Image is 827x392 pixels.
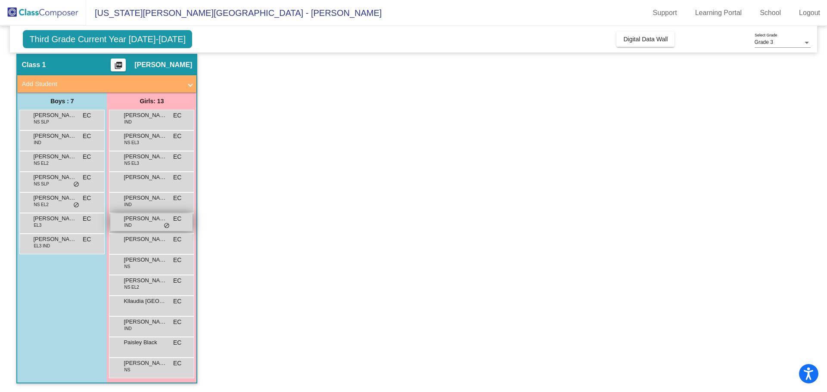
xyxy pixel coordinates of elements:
span: IND [124,201,131,208]
span: EC [83,152,91,161]
span: EC [83,132,91,141]
span: [PERSON_NAME] [33,111,76,120]
span: EC [173,359,181,368]
span: [PERSON_NAME] [33,152,76,161]
span: EC [173,297,181,306]
span: Class 1 [22,61,46,69]
span: NS EL2 [34,201,48,208]
span: EC [173,276,181,285]
a: School [753,6,788,20]
span: EC [83,173,91,182]
span: [PERSON_NAME] [124,214,167,223]
span: IND [124,325,131,332]
span: EC [173,152,181,161]
span: [PERSON_NAME] [33,214,76,223]
span: EC [173,173,181,182]
a: Logout [792,6,827,20]
span: EC [83,194,91,203]
span: [PERSON_NAME] [33,235,76,244]
span: NS [124,263,130,270]
span: [PERSON_NAME] [124,235,167,244]
a: Support [646,6,684,20]
span: [PERSON_NAME] [33,173,76,182]
span: NS EL3 [124,160,139,167]
span: IND [34,139,41,146]
span: EC [173,111,181,120]
span: EC [173,194,181,203]
span: [PERSON_NAME] [124,359,167,367]
span: [PERSON_NAME] [124,132,167,140]
span: [PERSON_NAME] [124,194,167,202]
span: Digital Data Wall [623,36,668,43]
span: EC [173,132,181,141]
span: EL3 [34,222,41,228]
span: Third Grade Current Year [DATE]-[DATE] [23,30,192,48]
span: [PERSON_NAME] [124,152,167,161]
span: EC [173,338,181,347]
span: NS SLP [34,119,49,125]
span: [US_STATE][PERSON_NAME][GEOGRAPHIC_DATA] - [PERSON_NAME] [86,6,382,20]
span: Grade 3 [755,39,773,45]
span: [PERSON_NAME] [134,61,192,69]
span: do_not_disturb_alt [164,222,170,229]
span: [PERSON_NAME] [124,318,167,326]
span: EC [83,235,91,244]
span: EC [83,111,91,120]
div: Boys : 7 [17,93,107,110]
span: Kllaudia [GEOGRAPHIC_DATA] [124,297,167,306]
span: do_not_disturb_alt [73,181,79,188]
span: [PERSON_NAME] [124,173,167,182]
span: NS SLP [34,181,49,187]
span: [PERSON_NAME] [124,111,167,120]
span: EC [173,318,181,327]
mat-icon: picture_as_pdf [113,61,124,73]
span: do_not_disturb_alt [73,202,79,209]
span: EC [173,214,181,223]
span: [PERSON_NAME] [33,132,76,140]
span: NS EL2 [124,284,139,290]
a: Learning Portal [688,6,749,20]
mat-panel-title: Add Student [22,79,182,89]
button: Print Students Details [111,59,126,71]
div: Girls: 13 [107,93,196,110]
span: IND [124,119,131,125]
span: NS EL2 [34,160,48,167]
span: EC [173,235,181,244]
span: EL3 IND [34,243,50,249]
span: NS EL3 [124,139,139,146]
button: Digital Data Wall [616,31,675,47]
span: EC [173,256,181,265]
span: IND [124,222,131,228]
span: Paisley Black [124,338,167,347]
span: [PERSON_NAME] [124,256,167,264]
span: EC [83,214,91,223]
span: NS [124,367,130,373]
mat-expansion-panel-header: Add Student [17,75,196,93]
span: [PERSON_NAME] [124,276,167,285]
span: [PERSON_NAME] [33,194,76,202]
